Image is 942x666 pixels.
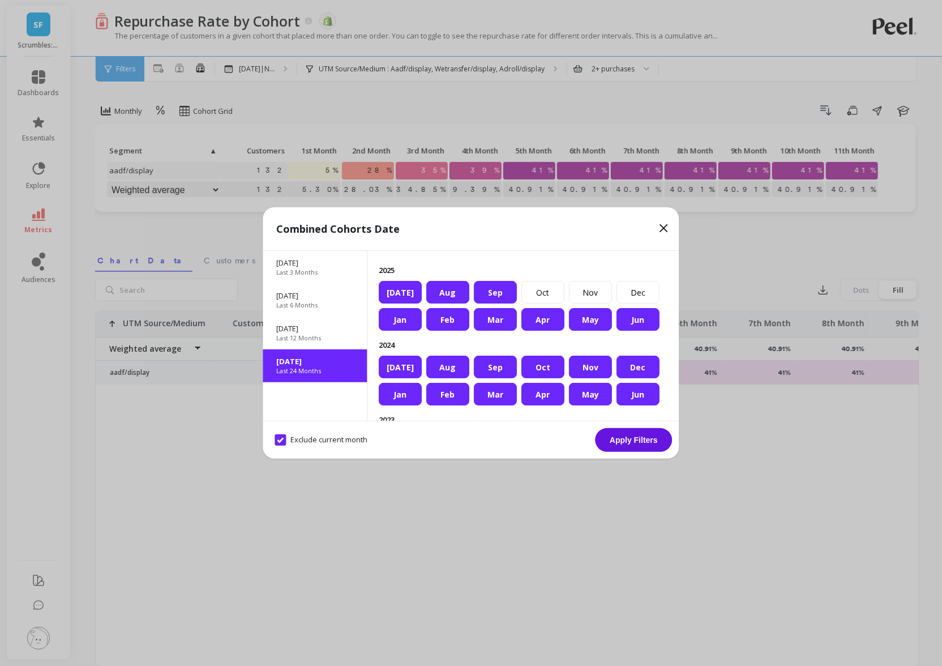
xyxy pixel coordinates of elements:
[277,334,322,343] p: Last 12 Months
[379,281,422,304] div: [DATE]
[277,366,322,375] p: Last 24 Months
[277,356,354,366] p: [DATE]
[275,434,368,446] span: Exclude current month
[379,356,422,378] div: [DATE]
[617,308,660,331] div: Jun
[427,308,470,331] div: Feb
[522,308,565,331] div: Apr
[379,415,668,425] p: 2023
[474,383,517,405] div: Mar
[617,383,660,405] div: Jun
[570,308,613,331] div: May
[474,356,517,378] div: Sep
[379,340,668,350] p: 2024
[474,308,517,331] div: Mar
[617,281,660,304] div: Dec
[277,291,354,301] p: [DATE]
[570,383,613,405] div: May
[617,356,660,378] div: Dec
[522,281,565,304] div: Oct
[427,281,470,304] div: Aug
[427,383,470,405] div: Feb
[277,221,400,237] p: Combined Cohorts Date
[596,428,673,452] button: Apply Filters
[522,383,565,405] div: Apr
[277,301,318,310] p: Last 6 Months
[379,308,422,331] div: Jan
[427,356,470,378] div: Aug
[277,268,318,277] p: Last 3 Months
[277,323,354,334] p: [DATE]
[277,258,354,268] p: [DATE]
[379,265,668,275] p: 2025
[379,383,422,405] div: Jan
[522,356,565,378] div: Oct
[570,356,613,378] div: Nov
[474,281,517,304] div: Sep
[570,281,613,304] div: Nov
